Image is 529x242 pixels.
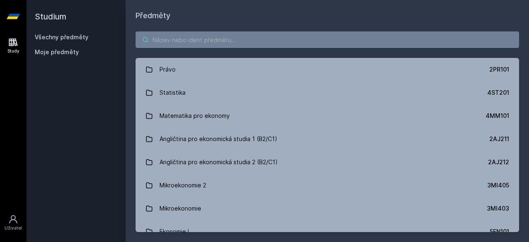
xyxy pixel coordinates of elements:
[489,135,509,143] div: 2AJ211
[489,65,509,74] div: 2PR101
[160,200,201,217] div: Mikroekonomie
[136,81,519,104] a: Statistika 4ST201
[486,112,509,120] div: 4MM101
[490,228,509,236] div: 5EN101
[35,48,79,56] span: Moje předměty
[136,127,519,151] a: Angličtina pro ekonomická studia 1 (B2/C1) 2AJ211
[7,48,19,54] div: Study
[487,181,509,189] div: 3MI405
[160,61,176,78] div: Právo
[160,177,206,194] div: Mikroekonomie 2
[488,158,509,166] div: 2AJ212
[160,108,230,124] div: Matematika pro ekonomy
[136,58,519,81] a: Právo 2PR101
[136,10,519,22] h1: Předměty
[487,89,509,97] div: 4ST201
[487,204,509,213] div: 3MI403
[2,210,25,235] a: Uživatel
[160,84,186,101] div: Statistika
[136,174,519,197] a: Mikroekonomie 2 3MI405
[5,225,22,231] div: Uživatel
[136,197,519,220] a: Mikroekonomie 3MI403
[136,104,519,127] a: Matematika pro ekonomy 4MM101
[136,31,519,48] input: Název nebo ident předmětu…
[160,131,277,147] div: Angličtina pro ekonomická studia 1 (B2/C1)
[2,33,25,58] a: Study
[35,34,88,41] a: Všechny předměty
[136,151,519,174] a: Angličtina pro ekonomická studia 2 (B2/C1) 2AJ212
[160,223,191,240] div: Ekonomie I.
[160,154,278,170] div: Angličtina pro ekonomická studia 2 (B2/C1)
